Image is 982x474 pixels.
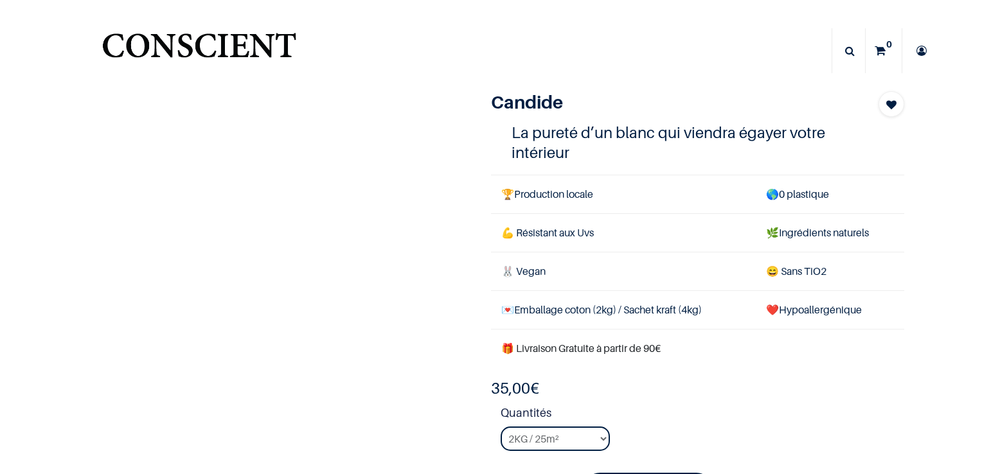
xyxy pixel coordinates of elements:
td: ans TiO2 [756,252,904,290]
td: Production locale [491,175,756,213]
h1: Candide [491,91,842,113]
sup: 0 [883,38,895,51]
span: 💌 [501,303,514,316]
span: 🌎 [766,188,779,200]
td: 0 plastique [756,175,904,213]
td: ❤️Hypoallergénique [756,291,904,329]
span: 🏆 [501,188,514,200]
b: € [491,379,539,398]
a: 0 [866,28,902,73]
span: 💪 Résistant aux Uvs [501,226,594,239]
span: Add to wishlist [886,97,897,112]
font: 🎁 Livraison Gratuite à partir de 90€ [501,342,661,355]
strong: Quantités [501,404,904,426]
span: 😄 S [766,265,787,277]
td: Emballage coton (2kg) / Sachet kraft (4kg) [491,291,756,329]
span: 35,00 [491,379,530,398]
h4: La pureté d’un blanc qui viendra égayer votre intérieur [512,123,883,162]
span: 🌿 [766,226,779,239]
a: Logo of Conscient [100,26,298,76]
img: Conscient [100,26,298,76]
span: 🐰 Vegan [501,265,546,277]
td: Ingrédients naturels [756,213,904,252]
button: Add to wishlist [879,91,904,117]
